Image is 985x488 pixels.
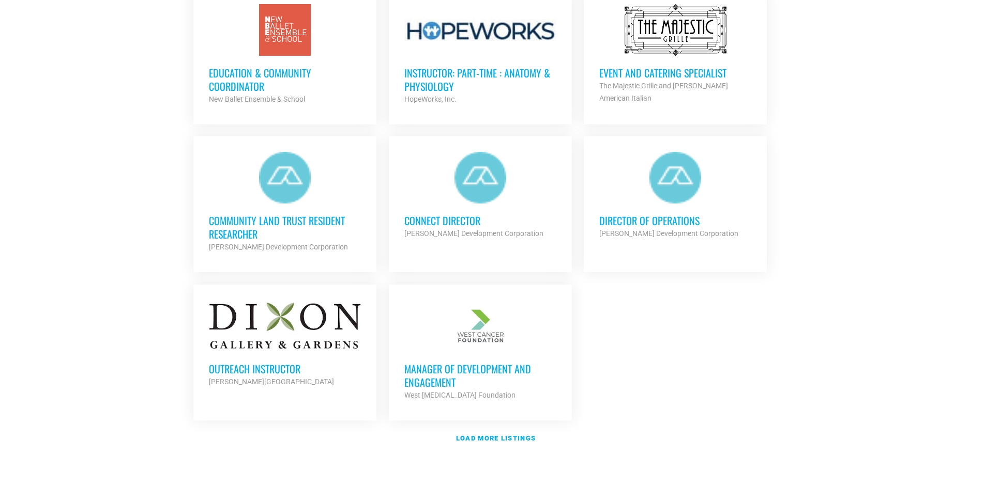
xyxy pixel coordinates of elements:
[209,362,361,375] h3: Outreach Instructor
[389,136,572,255] a: Connect Director [PERSON_NAME] Development Corporation
[599,229,738,238] strong: [PERSON_NAME] Development Corporation
[599,82,728,102] strong: The Majestic Grille and [PERSON_NAME] American Italian
[188,427,798,450] a: Load more listings
[209,243,348,251] strong: [PERSON_NAME] Development Corporation
[456,434,536,442] strong: Load more listings
[404,229,543,238] strong: [PERSON_NAME] Development Corporation
[404,214,556,227] h3: Connect Director
[193,136,376,269] a: Community Land Trust Resident Researcher [PERSON_NAME] Development Corporation
[404,66,556,93] h3: Instructor: Part-Time : Anatomy & Physiology
[404,362,556,389] h3: Manager of Development and Engagement
[584,136,767,255] a: Director of Operations [PERSON_NAME] Development Corporation
[599,66,751,80] h3: Event and Catering Specialist
[389,285,572,417] a: Manager of Development and Engagement West [MEDICAL_DATA] Foundation
[209,377,334,386] strong: [PERSON_NAME][GEOGRAPHIC_DATA]
[599,214,751,227] h3: Director of Operations
[209,214,361,241] h3: Community Land Trust Resident Researcher
[209,95,305,103] strong: New Ballet Ensemble & School
[404,95,457,103] strong: HopeWorks, Inc.
[209,66,361,93] h3: Education & Community Coordinator
[404,391,516,399] strong: West [MEDICAL_DATA] Foundation
[193,285,376,403] a: Outreach Instructor [PERSON_NAME][GEOGRAPHIC_DATA]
